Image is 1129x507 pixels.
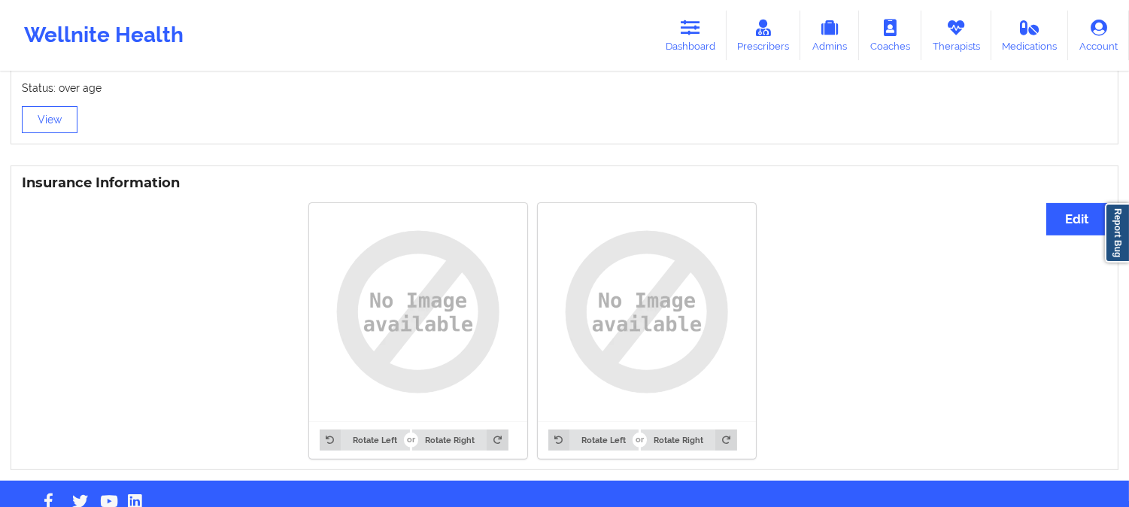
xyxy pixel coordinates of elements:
[1046,203,1107,235] button: Edit
[320,430,410,451] button: Rotate Left
[22,175,1107,192] h3: Insurance Information
[548,214,745,411] img: uy8AAAAYdEVYdFRodW1iOjpJbWFnZTo6SGVpZ2h0ADUxMo+NU4EAAAAXdEVYdFRodW1iOjpJbWFnZTo6V2lkdGgANTEyHHwD3...
[1068,11,1129,60] a: Account
[654,11,727,60] a: Dashboard
[412,430,508,451] button: Rotate Right
[1105,203,1129,263] a: Report Bug
[859,11,921,60] a: Coaches
[548,430,639,451] button: Rotate Left
[991,11,1069,60] a: Medications
[727,11,801,60] a: Prescribers
[320,214,517,411] img: uy8AAAAYdEVYdFRodW1iOjpJbWFnZTo6SGVpZ2h0ADUxMo+NU4EAAAAXdEVYdFRodW1iOjpJbWFnZTo6V2lkdGgANTEyHHwD3...
[921,11,991,60] a: Therapists
[800,11,859,60] a: Admins
[22,80,1107,96] p: Status: over age
[22,106,77,133] button: View
[641,430,736,451] button: Rotate Right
